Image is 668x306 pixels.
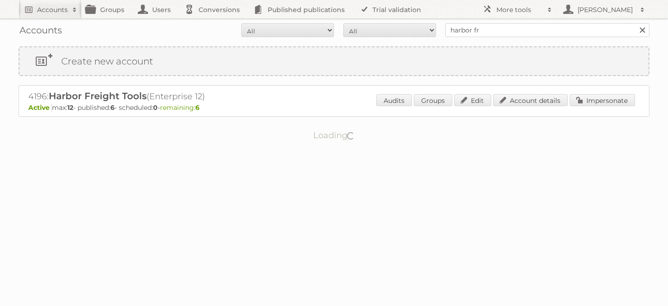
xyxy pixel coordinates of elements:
span: remaining: [160,103,199,112]
p: Loading [284,126,385,145]
strong: 6 [195,103,199,112]
a: Audits [376,94,412,106]
span: Harbor Freight Tools [49,90,147,102]
p: max: - published: - scheduled: - [28,103,640,112]
a: Edit [454,94,491,106]
strong: 6 [110,103,115,112]
a: Create new account [19,47,649,75]
h2: Accounts [37,5,68,14]
a: Impersonate [570,94,635,106]
h2: 4196: (Enterprise 12) [28,90,353,102]
strong: 12 [67,103,73,112]
span: Active [28,103,52,112]
h2: More tools [496,5,543,14]
h2: [PERSON_NAME] [575,5,636,14]
a: Groups [414,94,452,106]
a: Account details [493,94,568,106]
strong: 0 [153,103,158,112]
